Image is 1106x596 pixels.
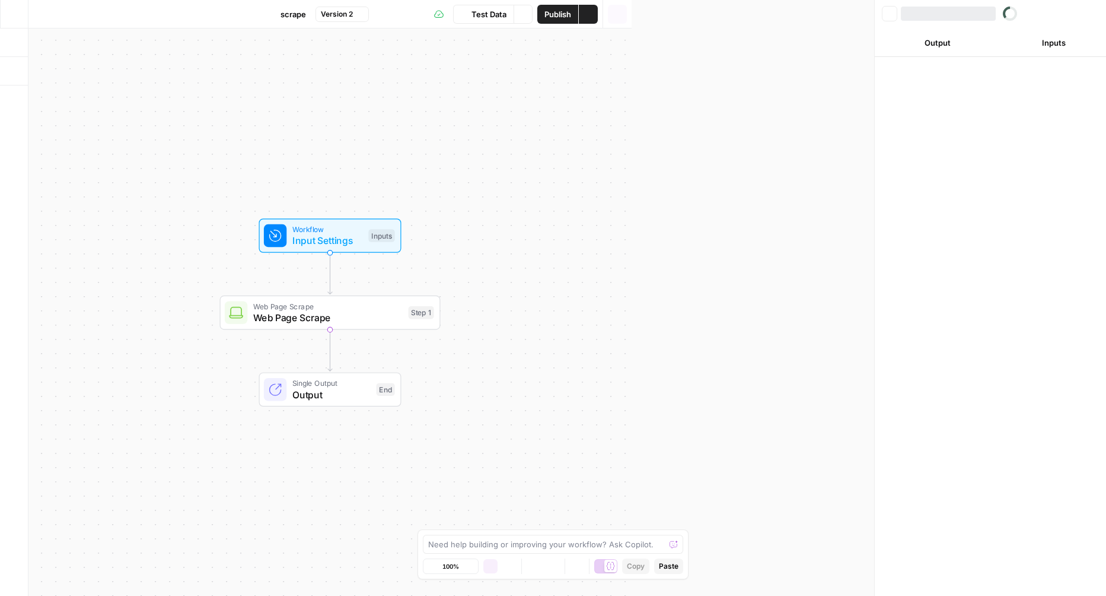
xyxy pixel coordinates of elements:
[409,306,434,319] div: Step 1
[328,329,332,371] g: Edge from step_1 to end
[292,378,371,389] span: Single Output
[253,310,403,325] span: Web Page Scrape
[622,559,649,574] button: Copy
[377,383,395,396] div: End
[281,8,306,20] span: scrape
[453,5,514,24] button: Test Data
[253,300,403,312] span: Web Page Scrape
[220,372,441,407] div: Single OutputOutputEnd
[328,252,332,294] g: Edge from start to step_1
[544,8,571,20] span: Publish
[220,296,441,330] div: Web Page ScrapeWeb Page ScrapeStep 1
[321,9,353,20] span: Version 2
[442,562,459,571] span: 100%
[292,224,363,235] span: Workflow
[537,5,578,24] button: Publish
[368,229,394,242] div: Inputs
[292,388,371,402] span: Output
[220,218,441,253] div: WorkflowInput SettingsInputs
[263,5,313,24] button: scrape
[315,7,369,22] button: Version 2
[882,33,993,52] button: Output
[471,8,506,20] span: Test Data
[292,233,363,248] span: Input Settings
